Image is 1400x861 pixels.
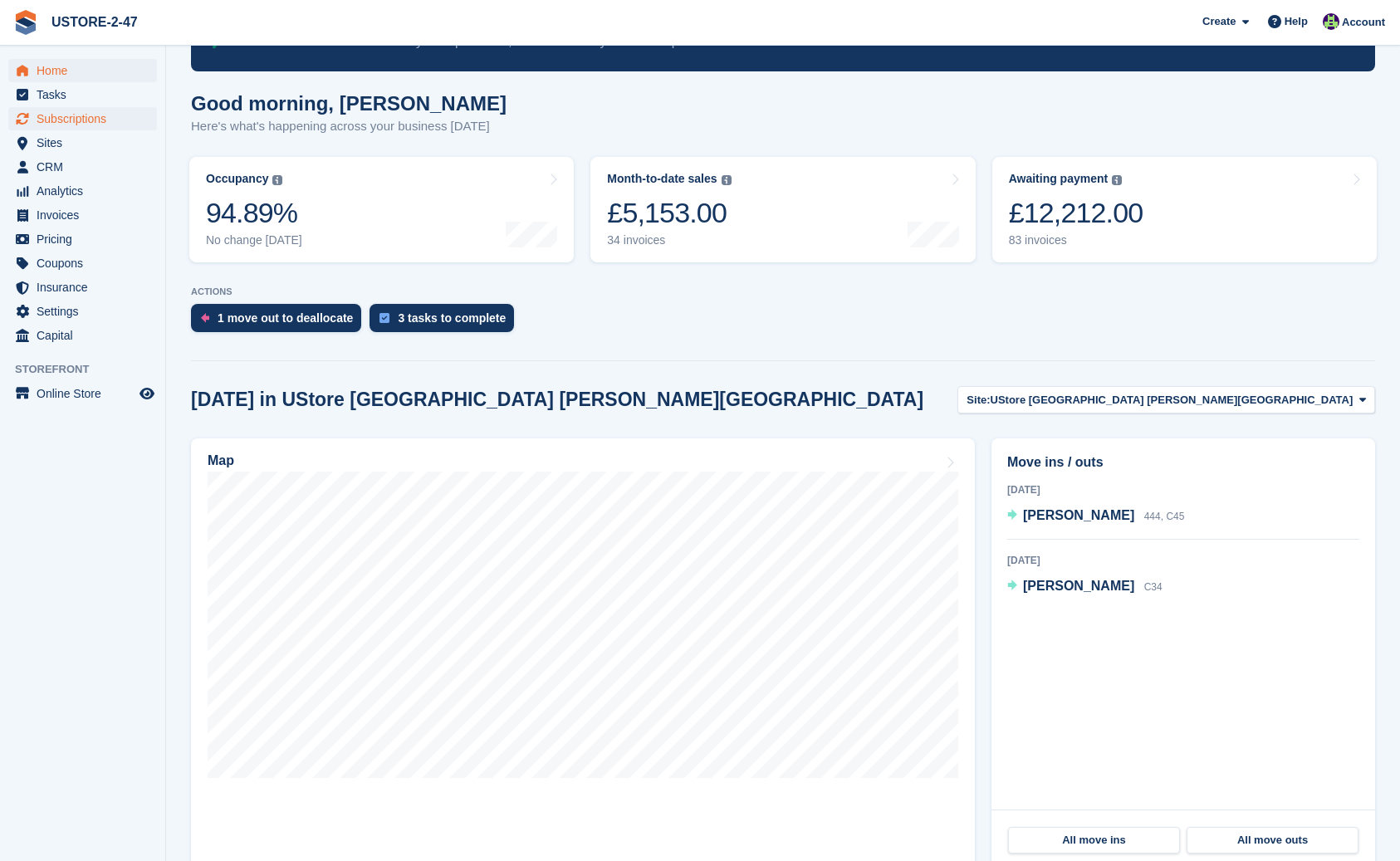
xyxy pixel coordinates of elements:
div: Awaiting payment [1009,172,1109,186]
span: Coupons [37,252,136,275]
span: Subscriptions [37,107,136,130]
a: menu [8,324,157,347]
span: UStore [GEOGRAPHIC_DATA] [PERSON_NAME][GEOGRAPHIC_DATA] [991,392,1353,408]
a: menu [8,131,157,154]
div: [DATE] [1007,482,1359,497]
a: menu [8,59,157,82]
div: 83 invoices [1009,233,1143,247]
span: Tasks [37,83,136,106]
div: 94.89% [206,196,302,230]
div: [DATE] [1007,553,1359,568]
a: All move outs [1187,827,1358,854]
img: Kelly Donaldson [1323,13,1339,30]
span: Home [37,59,136,82]
a: menu [8,300,157,323]
span: Online Store [37,382,136,405]
img: icon-info-grey-7440780725fd019a000dd9b08b2336e03edf1995a4989e88bcd33f0948082b44.svg [272,175,282,185]
a: Preview store [137,384,157,404]
h1: Good morning, [PERSON_NAME] [191,92,507,115]
span: Storefront [15,361,165,378]
img: icon-info-grey-7440780725fd019a000dd9b08b2336e03edf1995a4989e88bcd33f0948082b44.svg [722,175,732,185]
img: move_outs_to_deallocate_icon-f764333ba52eb49d3ac5e1228854f67142a1ed5810a6f6cc68b1a99e826820c5.svg [201,313,209,323]
a: Awaiting payment £12,212.00 83 invoices [992,157,1377,262]
h2: Move ins / outs [1007,453,1359,472]
h2: Map [208,453,234,468]
a: menu [8,382,157,405]
a: menu [8,252,157,275]
button: Site: UStore [GEOGRAPHIC_DATA] [PERSON_NAME][GEOGRAPHIC_DATA] [957,386,1375,413]
a: Occupancy 94.89% No change [DATE] [189,157,574,262]
p: Here's what's happening across your business [DATE] [191,117,507,136]
span: 444, C45 [1144,511,1185,522]
div: No change [DATE] [206,233,302,247]
a: menu [8,155,157,179]
span: Settings [37,300,136,323]
a: [PERSON_NAME] 444, C45 [1007,506,1184,527]
span: Pricing [37,227,136,251]
span: Analytics [37,179,136,203]
a: menu [8,203,157,227]
a: [PERSON_NAME] C34 [1007,576,1163,598]
div: £12,212.00 [1009,196,1143,230]
a: Month-to-date sales £5,153.00 34 invoices [590,157,975,262]
p: ACTIONS [191,286,1375,297]
img: task-75834270c22a3079a89374b754ae025e5fb1db73e45f91037f5363f120a921f8.svg [379,313,389,323]
div: £5,153.00 [607,196,731,230]
span: CRM [37,155,136,179]
div: 3 tasks to complete [398,311,506,325]
h2: [DATE] in UStore [GEOGRAPHIC_DATA] [PERSON_NAME][GEOGRAPHIC_DATA] [191,389,923,411]
div: Month-to-date sales [607,172,717,186]
div: 1 move out to deallocate [218,311,353,325]
a: menu [8,276,157,299]
a: 3 tasks to complete [370,304,522,340]
span: C34 [1144,581,1163,593]
span: [PERSON_NAME] [1023,508,1134,522]
a: menu [8,83,157,106]
a: 1 move out to deallocate [191,304,370,340]
span: [PERSON_NAME] [1023,579,1134,593]
div: Occupancy [206,172,268,186]
img: stora-icon-8386f47178a22dfd0bd8f6a31ec36ba5ce8667c1dd55bd0f319d3a0aa187defe.svg [13,10,38,35]
span: Invoices [37,203,136,227]
span: Help [1285,13,1308,30]
a: menu [8,107,157,130]
a: menu [8,227,157,251]
span: Site: [967,392,990,408]
span: Sites [37,131,136,154]
span: Insurance [37,276,136,299]
span: Create [1202,13,1236,30]
img: icon-info-grey-7440780725fd019a000dd9b08b2336e03edf1995a4989e88bcd33f0948082b44.svg [1112,175,1122,185]
div: 34 invoices [607,233,731,247]
a: menu [8,179,157,203]
span: Account [1342,14,1385,31]
a: USTORE-2-47 [45,8,144,36]
a: All move ins [1008,827,1180,854]
span: Capital [37,324,136,347]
